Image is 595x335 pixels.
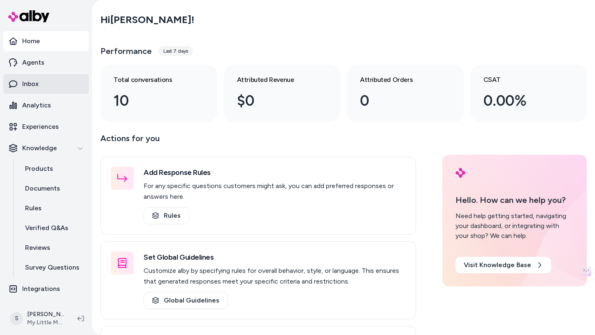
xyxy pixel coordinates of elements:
[456,257,551,273] a: Visit Knowledge Base
[3,31,89,51] a: Home
[22,100,51,110] p: Analytics
[17,218,89,238] a: Verified Q&As
[3,74,89,94] a: Inbox
[17,238,89,258] a: Reviews
[27,319,64,327] span: My Little Magic Shop
[483,90,561,112] div: 0.00%
[456,211,574,241] div: Need help getting started, navigating your dashboard, or integrating with your shop? We can help.
[3,53,89,72] a: Agents
[27,310,64,319] p: [PERSON_NAME]
[347,65,464,122] a: Attributed Orders 0
[144,292,228,309] a: Global Guidelines
[3,138,89,158] button: Knowledge
[22,79,39,89] p: Inbox
[483,75,561,85] h3: CSAT
[22,143,57,153] p: Knowledge
[17,258,89,277] a: Survey Questions
[25,164,53,174] p: Products
[224,65,341,122] a: Attributed Revenue $0
[144,251,406,263] h3: Set Global Guidelines
[25,223,68,233] p: Verified Q&As
[144,265,406,287] p: Customize alby by specifying rules for overall behavior, style, or language. This ensures that ge...
[22,284,60,294] p: Integrations
[100,132,416,151] p: Actions for you
[17,198,89,218] a: Rules
[3,279,89,299] a: Integrations
[456,168,465,178] img: alby Logo
[8,10,49,22] img: alby Logo
[17,179,89,198] a: Documents
[22,36,40,46] p: Home
[25,184,60,193] p: Documents
[25,243,50,253] p: Reviews
[17,159,89,179] a: Products
[360,90,437,112] div: 0
[100,65,217,122] a: Total conversations 10
[22,122,59,132] p: Experiences
[144,207,189,224] a: Rules
[470,65,587,122] a: CSAT 0.00%
[100,45,152,57] h3: Performance
[114,75,191,85] h3: Total conversations
[360,75,437,85] h3: Attributed Orders
[3,117,89,137] a: Experiences
[3,95,89,115] a: Analytics
[237,90,314,112] div: $0
[114,90,191,112] div: 10
[158,46,193,56] div: Last 7 days
[456,194,574,206] p: Hello. How can we help you?
[10,312,23,325] span: S
[25,203,42,213] p: Rules
[5,305,71,332] button: S[PERSON_NAME]My Little Magic Shop
[237,75,314,85] h3: Attributed Revenue
[100,14,194,26] h2: Hi [PERSON_NAME] !
[144,181,406,202] p: For any specific questions customers might ask, you can add preferred responses or answers here.
[22,58,44,67] p: Agents
[25,263,79,272] p: Survey Questions
[144,167,406,178] h3: Add Response Rules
